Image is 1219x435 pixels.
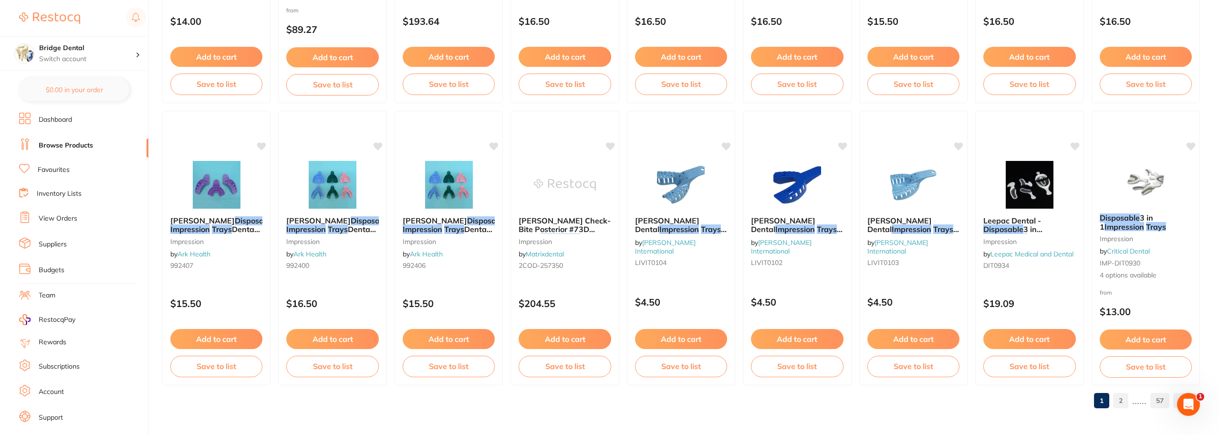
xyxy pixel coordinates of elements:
[170,216,235,225] span: [PERSON_NAME]
[519,216,611,234] b: GC Coe Check-Bite Posterior #73D Green Disposable Impression Trays (50)
[983,250,1073,258] span: by
[39,387,64,397] a: Account
[1107,247,1150,255] a: Critical Dental
[867,258,899,267] span: LIVIT0103
[410,250,443,258] a: Ark Health
[867,216,959,234] b: Livingstone Dental Impression Trays, Upper, Medium, Blue, Disposable, Recyclable Plastic
[286,261,309,270] span: 992400
[983,238,1075,245] small: impression
[19,314,75,325] a: RestocqPay
[751,238,812,255] a: [PERSON_NAME] International
[1100,16,1192,27] p: $16.50
[1100,74,1192,95] button: Save to list
[170,356,262,377] button: Save to list
[751,329,843,349] button: Add to cart
[1113,391,1128,410] a: 2
[19,12,80,24] img: Restocq Logo
[170,250,210,258] span: by
[286,356,378,377] button: Save to list
[892,224,931,234] em: Impression
[286,250,326,258] span: by
[519,356,611,377] button: Save to list
[403,216,495,234] b: Ainsworth Accutray Disposable Impression Trays Dentate Partial Front
[867,356,959,377] button: Save to list
[988,233,1028,243] em: Impression
[286,224,326,234] em: Impression
[19,7,80,29] a: Restocq Logo
[1100,329,1192,350] button: Add to cart
[519,238,611,245] small: impression
[39,115,72,125] a: Dashboard
[1115,158,1177,206] img: Disposable 3 in 1 Impression Trays
[983,16,1075,27] p: $16.50
[751,16,843,27] p: $16.50
[403,216,467,225] span: [PERSON_NAME]
[37,189,82,199] a: Inventory Lists
[541,233,581,243] em: Disposable
[293,250,326,258] a: Ark Health
[403,250,443,258] span: by
[635,258,667,267] span: LIVIT0104
[933,224,953,234] em: Trays
[39,265,64,275] a: Budgets
[39,214,77,223] a: View Orders
[1100,47,1192,67] button: Add to cart
[882,161,944,209] img: Livingstone Dental Impression Trays, Upper, Medium, Blue, Disposable, Recyclable Plastic
[39,141,93,150] a: Browse Products
[286,216,378,234] b: Ainsworth Accutray Disposable Impression Trays Dentate Large Lower
[534,161,596,209] img: GC Coe Check-Bite Posterior #73D Green Disposable Impression Trays (50)
[983,216,1075,234] b: Leepac Dental - Disposable 3 in 1 Impression Trays Sideless Posterior - High Quality Dental Product
[751,297,843,308] p: $4.50
[38,165,70,175] a: Favourites
[519,47,611,67] button: Add to cart
[286,74,378,95] button: Save to list
[1104,222,1144,232] em: Impression
[999,161,1061,209] img: Leepac Dental - Disposable 3 in 1 Impression Trays Sideless Posterior - High Quality Dental Product
[170,16,262,27] p: $14.00
[635,74,727,95] button: Save to list
[635,238,696,255] a: [PERSON_NAME] International
[403,298,495,309] p: $15.50
[983,261,1009,270] span: DIT0934
[983,47,1075,67] button: Add to cart
[170,298,262,309] p: $15.50
[775,224,815,234] em: Impression
[418,161,480,209] img: Ainsworth Accutray Disposable Impression Trays Dentate Partial Front
[519,261,563,270] span: 2COD-257350
[39,413,63,423] a: Support
[286,216,351,225] span: [PERSON_NAME]
[39,315,75,325] span: RestocqPay
[519,74,611,95] button: Save to list
[212,224,232,234] em: Trays
[1100,247,1150,255] span: by
[1132,395,1146,406] p: ......
[635,47,727,67] button: Add to cart
[867,297,959,308] p: $4.50
[39,291,55,300] a: Team
[983,224,1042,243] span: 3 in 1
[659,224,699,234] em: Impression
[170,261,193,270] span: 992407
[170,47,262,67] button: Add to cart
[519,216,611,243] span: [PERSON_NAME] Check-Bite Posterior #73D Green
[1100,235,1192,243] small: impression
[286,224,377,243] span: Dentate Large Lower
[351,216,391,225] em: Disposable
[286,47,378,67] button: Add to cart
[1100,213,1153,231] span: 3 in 1
[635,216,699,234] span: [PERSON_NAME] Dental
[286,298,378,309] p: $16.50
[170,224,210,234] em: Impression
[286,329,378,349] button: Add to cart
[983,329,1075,349] button: Add to cart
[526,250,564,258] a: Matrixdental
[1100,213,1192,231] b: Disposable 3 in 1 Impression Trays
[403,329,495,349] button: Add to cart
[444,224,464,234] em: Trays
[766,161,828,209] img: Livingstone Dental Impression Trays, Lower, Large, Blue, Disposable, Recyclable Plastic
[867,238,928,255] span: by
[1100,289,1112,296] span: from
[15,44,34,63] img: Bridge Dental
[1100,213,1140,223] em: Disposable
[1177,393,1200,416] iframe: Intercom live chat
